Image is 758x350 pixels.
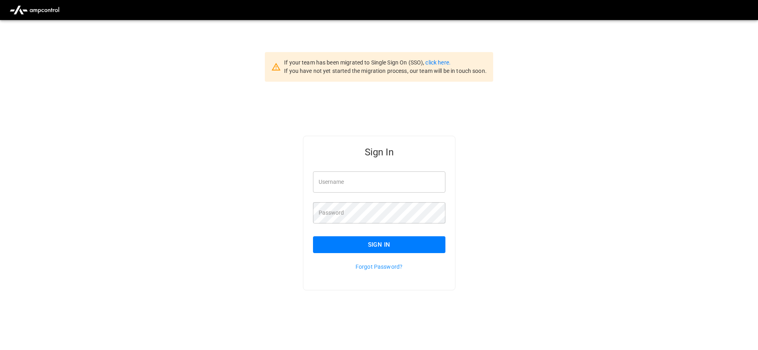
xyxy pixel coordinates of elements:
[313,263,445,271] p: Forgot Password?
[284,59,425,66] span: If your team has been migrated to Single Sign On (SSO),
[284,68,487,74] span: If you have not yet started the migration process, our team will be in touch soon.
[313,236,445,253] button: Sign In
[6,2,63,18] img: ampcontrol.io logo
[313,146,445,159] h5: Sign In
[425,59,450,66] a: click here.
